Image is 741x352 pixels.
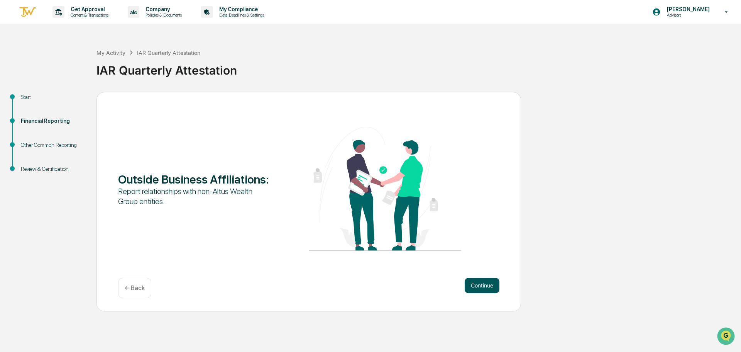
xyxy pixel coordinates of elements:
div: 🗄️ [56,98,62,104]
p: Policies & Documents [139,12,186,18]
div: Other Common Reporting [21,141,84,149]
p: Get Approval [64,6,112,12]
div: Start new chat [26,59,127,67]
div: 🔎 [8,113,14,119]
div: Start [21,93,84,101]
p: ← Back [125,284,145,292]
div: Outside Business Affiliations : [118,172,271,186]
span: Data Lookup [15,112,49,120]
img: logo [19,6,37,19]
button: Start new chat [131,61,140,71]
p: Advisors [661,12,714,18]
p: Company [139,6,186,12]
span: Preclearance [15,97,50,105]
iframe: Open customer support [716,326,737,347]
div: Financial Reporting [21,117,84,125]
div: We're available if you need us! [26,67,98,73]
a: Powered byPylon [54,131,93,137]
p: Content & Transactions [64,12,112,18]
div: My Activity [96,49,125,56]
span: Pylon [77,131,93,137]
p: My Compliance [213,6,268,12]
img: 1746055101610-c473b297-6a78-478c-a979-82029cc54cd1 [8,59,22,73]
div: Review & Certification [21,165,84,173]
p: How can we help? [8,16,140,29]
p: [PERSON_NAME] [661,6,714,12]
img: Outside Business Affiliations [309,127,461,251]
p: Data, Deadlines & Settings [213,12,268,18]
button: Continue [465,278,499,293]
span: Attestations [64,97,96,105]
a: 🗄️Attestations [53,94,99,108]
div: IAR Quarterly Attestation [137,49,200,56]
a: 🖐️Preclearance [5,94,53,108]
div: 🖐️ [8,98,14,104]
div: Report relationships with non-Altus Wealth Group entities. [118,186,271,206]
a: 🔎Data Lookup [5,109,52,123]
div: IAR Quarterly Attestation [96,57,737,77]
